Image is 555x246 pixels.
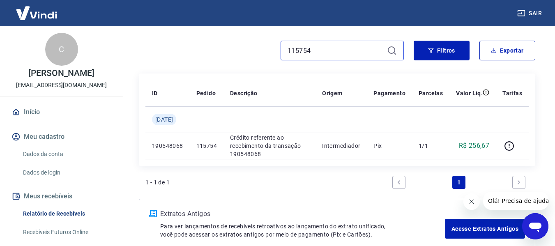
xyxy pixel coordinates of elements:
[373,142,405,150] p: Pix
[16,81,107,90] p: [EMAIL_ADDRESS][DOMAIN_NAME]
[160,209,445,219] p: Extratos Antigos
[20,146,113,163] a: Dados da conta
[45,33,78,66] div: C
[452,176,465,189] a: Page 1 is your current page
[288,44,384,57] input: Busque pelo número do pedido
[20,164,113,181] a: Dados de login
[456,89,483,97] p: Valor Líq.
[10,0,63,25] img: Vindi
[196,142,217,150] p: 115754
[459,141,490,151] p: R$ 256,67
[149,210,157,217] img: ícone
[152,142,183,150] p: 190548068
[196,89,216,97] p: Pedido
[10,187,113,205] button: Meus recebíveis
[389,172,529,192] ul: Pagination
[419,142,443,150] p: 1/1
[230,89,258,97] p: Descrição
[155,115,173,124] span: [DATE]
[522,213,548,239] iframe: Botão para abrir a janela de mensagens
[152,89,158,97] p: ID
[28,69,94,78] p: [PERSON_NAME]
[20,224,113,241] a: Recebíveis Futuros Online
[479,41,535,60] button: Exportar
[322,142,360,150] p: Intermediador
[445,219,525,239] a: Acesse Extratos Antigos
[483,192,548,210] iframe: Mensagem da empresa
[414,41,470,60] button: Filtros
[20,205,113,222] a: Relatório de Recebíveis
[322,89,342,97] p: Origem
[502,89,522,97] p: Tarifas
[373,89,405,97] p: Pagamento
[160,222,445,239] p: Para ver lançamentos de recebíveis retroativos ao lançamento do extrato unificado, você pode aces...
[392,176,405,189] a: Previous page
[419,89,443,97] p: Parcelas
[145,178,170,186] p: 1 - 1 de 1
[5,6,69,12] span: Olá! Precisa de ajuda?
[512,176,525,189] a: Next page
[230,133,309,158] p: Crédito referente ao recebimento da transação 190548068
[516,6,545,21] button: Sair
[10,103,113,121] a: Início
[463,193,480,210] iframe: Fechar mensagem
[10,128,113,146] button: Meu cadastro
